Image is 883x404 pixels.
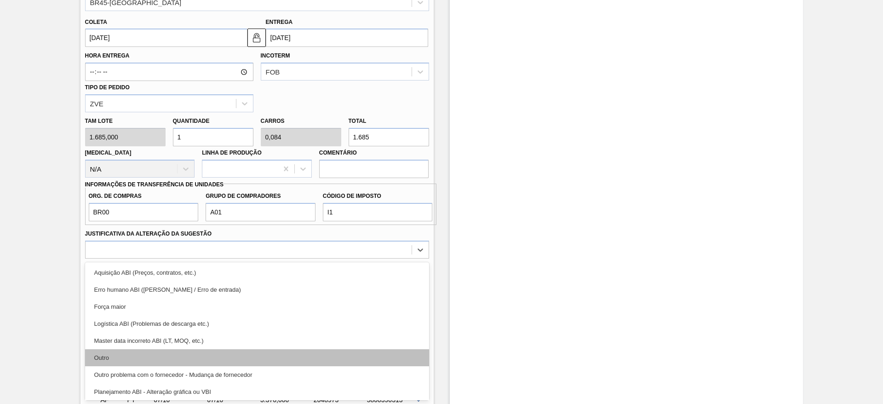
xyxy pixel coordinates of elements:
[251,32,262,43] img: unlocked
[85,261,429,274] label: Observações
[323,190,433,203] label: Código de Imposto
[85,264,429,281] div: Aquisição ABI (Preços, contratos, etc.)
[85,383,429,400] div: Planejamento ABI - Alteração gráfica ou VBI
[206,190,315,203] label: Grupo de Compradores
[85,366,429,383] div: Outro problema com o fornecedor - Mudança de fornecedor
[173,118,210,124] label: Quantidade
[85,150,132,156] label: [MEDICAL_DATA]
[90,99,103,107] div: ZVE
[202,150,262,156] label: Linha de Produção
[85,349,429,366] div: Outro
[89,190,199,203] label: Org. de Compras
[85,181,224,188] label: Informações de Transferência de Unidades
[85,231,212,237] label: Justificativa da Alteração da Sugestão
[266,19,293,25] label: Entrega
[349,118,367,124] label: Total
[85,315,429,332] div: Logística ABI (Problemas de descarga etc.)
[266,68,280,76] div: FOB
[85,19,107,25] label: Coleta
[261,118,285,124] label: Carros
[266,29,428,47] input: dd/mm/yyyy
[85,281,429,298] div: Erro humano ABI ([PERSON_NAME] / Erro de entrada)
[85,84,130,91] label: Tipo de pedido
[247,29,266,47] button: unlocked
[85,298,429,315] div: Força maior
[85,29,247,47] input: dd/mm/yyyy
[261,52,290,59] label: Incoterm
[85,49,253,63] label: Hora Entrega
[85,115,166,128] label: Tam lote
[319,146,429,160] label: Comentário
[85,332,429,349] div: Master data incorreto ABI (LT, MOQ, etc.)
